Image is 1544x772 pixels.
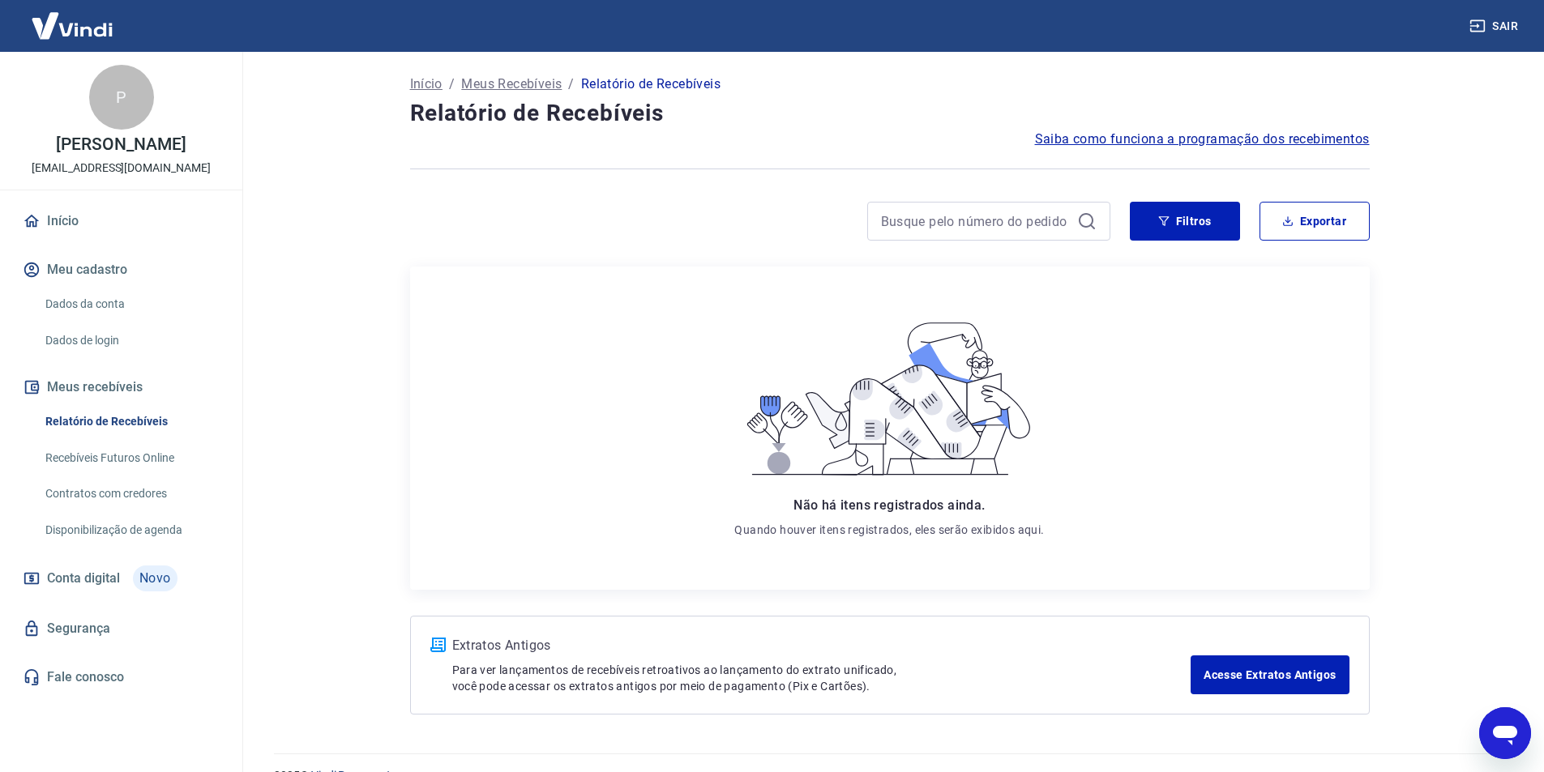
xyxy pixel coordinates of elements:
a: Saiba como funciona a programação dos recebimentos [1035,130,1370,149]
a: Relatório de Recebíveis [39,405,223,438]
a: Fale conosco [19,659,223,695]
a: Segurança [19,611,223,646]
button: Exportar [1260,202,1370,241]
button: Sair [1466,11,1525,41]
img: ícone [430,638,446,652]
a: Meus Recebíveis [461,75,562,94]
p: Relatório de Recebíveis [581,75,721,94]
a: Acesse Extratos Antigos [1191,655,1349,694]
a: Contratos com credores [39,477,223,510]
div: P [89,65,154,130]
p: [PERSON_NAME] [56,136,186,153]
button: Meus recebíveis [19,369,223,405]
a: Recebíveis Futuros Online [39,441,223,475]
span: Conta digital [47,567,120,590]
p: Extratos Antigos [452,636,1191,655]
img: Vindi [19,1,125,50]
button: Meu cadastro [19,252,223,288]
h4: Relatório de Recebíveis [410,97,1370,130]
span: Não há itens registrados ainda. [793,497,985,513]
a: Disponibilização de agenda [39,514,223,547]
button: Filtros [1130,202,1240,241]
p: Para ver lançamentos de recebíveis retroativos ao lançamento do extrato unificado, você pode aces... [452,662,1191,694]
input: Busque pelo número do pedido [881,209,1071,233]
a: Dados de login [39,324,223,357]
a: Início [410,75,443,94]
a: Início [19,203,223,239]
p: / [449,75,455,94]
p: / [568,75,574,94]
span: Novo [133,565,177,591]
iframe: Botão para abrir a janela de mensagens [1479,707,1531,759]
p: [EMAIL_ADDRESS][DOMAIN_NAME] [32,160,211,177]
a: Conta digitalNovo [19,559,223,598]
a: Dados da conta [39,288,223,321]
p: Quando houver itens registrados, eles serão exibidos aqui. [734,522,1044,538]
